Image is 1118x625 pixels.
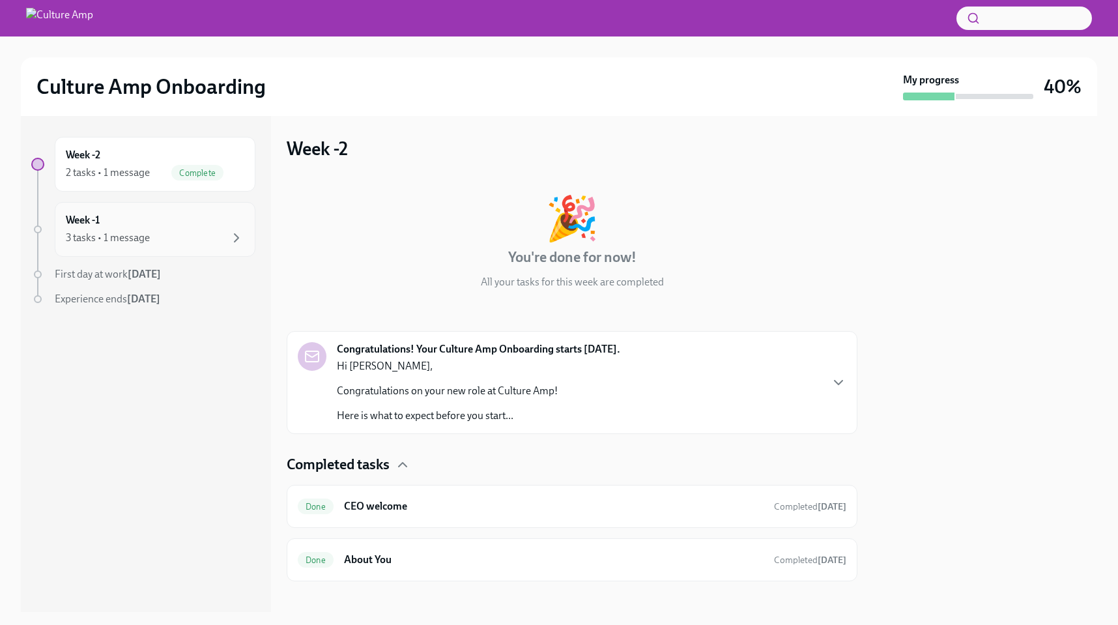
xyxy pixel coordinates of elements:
h3: 40% [1044,75,1082,98]
strong: [DATE] [128,268,161,280]
div: 2 tasks • 1 message [66,166,150,180]
span: Completed [774,555,846,566]
strong: Congratulations! Your Culture Amp Onboarding starts [DATE]. [337,342,620,356]
a: Week -13 tasks • 1 message [31,202,255,257]
strong: [DATE] [127,293,160,305]
span: October 1st, 2025 11:20 [774,554,846,566]
div: Completed tasks [287,455,857,474]
h6: CEO welcome [344,499,764,514]
div: 3 tasks • 1 message [66,231,150,245]
h6: Week -2 [66,148,100,162]
span: Experience ends [55,293,160,305]
h4: You're done for now! [508,248,637,267]
a: First day at work[DATE] [31,267,255,282]
p: Here is what to expect before you start... [337,409,558,423]
strong: [DATE] [818,501,846,512]
img: Culture Amp [26,8,93,29]
strong: [DATE] [818,555,846,566]
a: DoneAbout YouCompleted[DATE] [298,549,846,570]
span: Done [298,555,334,565]
span: First day at work [55,268,161,280]
a: DoneCEO welcomeCompleted[DATE] [298,496,846,517]
span: Complete [171,168,223,178]
a: Week -22 tasks • 1 messageComplete [31,137,255,192]
h6: About You [344,553,764,567]
h6: Week -1 [66,213,100,227]
p: All your tasks for this week are completed [481,275,664,289]
h3: Week -2 [287,137,348,160]
span: Done [298,502,334,512]
div: 🎉 [545,197,599,240]
p: Hi [PERSON_NAME], [337,359,558,373]
h2: Culture Amp Onboarding [36,74,266,100]
p: Congratulations on your new role at Culture Amp! [337,384,558,398]
span: October 1st, 2025 11:23 [774,501,846,513]
span: Completed [774,501,846,512]
h4: Completed tasks [287,455,390,474]
strong: My progress [903,73,959,87]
